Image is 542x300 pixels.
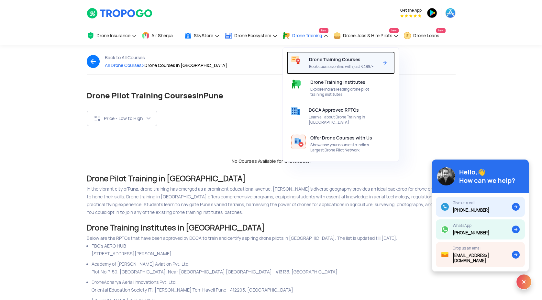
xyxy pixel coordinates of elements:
[291,79,302,89] img: ic_profilepage.svg
[333,26,399,45] a: Drone Jobs & Hire PilotsNew
[445,8,456,18] img: ic_appstore.png
[512,226,520,233] img: ic_arrow.svg
[453,230,489,236] div: [PHONE_NUMBER]
[287,130,395,158] a: Offer Drone Courses with UsShowcase your courses to India’s Largest Drone Pilot Network
[184,26,220,45] a: SkyStore
[87,111,157,126] button: Price - Low to High
[291,107,300,115] img: approved-rpto.svg
[309,64,379,69] span: Book courses online with just ₹499/-
[225,26,278,45] a: Drone Ecosystem
[128,186,138,192] b: Pune
[381,59,389,67] img: Arrow
[194,33,213,38] span: SkyStore
[436,242,525,267] a: Drop us an email[EMAIL_ADDRESS][DOMAIN_NAME]
[105,62,144,68] span: All Drone Courses
[453,201,489,205] div: Give us a call
[404,26,446,45] a: Drone LoansNew
[141,62,144,68] span: >
[309,57,360,62] span: Drone Training Courses
[516,274,532,290] img: ic_x.svg
[441,203,449,211] img: ic_call.svg
[459,168,515,185] div: Hello,👋 How can we help?
[287,51,395,74] a: Drone Training CoursesBook courses online with just ₹499/-Arrow
[427,8,437,18] img: ic_playstore.png
[287,102,395,130] a: DGCA Approved RPTOsLearn all about Drone Training in [GEOGRAPHIC_DATA]
[453,253,512,263] div: [EMAIL_ADDRESS][DOMAIN_NAME]
[287,74,395,102] a: Drone Training InstitutesExplore India’s leading drone pilot training institutes
[87,8,153,19] img: TropoGo Logo
[142,26,179,45] a: Air Sherpa
[234,33,271,38] span: Drone Ecosystem
[453,246,512,250] div: Drop us an email
[105,55,227,60] div: Back to All Courses
[436,219,525,239] a: WhatsApp[PHONE_NUMBER]
[292,33,322,38] span: Drone Training
[512,251,520,259] img: ic_arrow.svg
[92,242,456,260] li: PBC’s AERO HUB [STREET_ADDRESS][PERSON_NAME]
[282,26,328,45] a: Drone TrainingNew
[87,185,456,216] div: In the vibrant city of , drone training has emerged as a prominent educational avenue. [PERSON_NA...
[291,56,300,65] img: all-courses.svg
[151,33,173,38] span: Air Sherpa
[87,91,456,100] h1: Drone Pilot Training Courses Pune
[291,135,306,149] img: ic_enlist_RPTO.svg
[436,197,525,217] a: Give us a call[PHONE_NUMBER]
[441,226,449,233] img: ic_whatsapp.svg
[400,8,422,13] span: Get the App
[196,91,204,101] span: in
[437,167,455,185] img: img_avatar@2x.png
[87,26,137,45] a: Drone Insurance
[441,251,449,259] img: ic_mail.svg
[92,260,456,278] li: Academy of [PERSON_NAME] Aviation Pvt. Ltd. Plot No P-50, [GEOGRAPHIC_DATA], Near [GEOGRAPHIC_DAT...
[87,175,456,183] h2: Drone Pilot Training in [GEOGRAPHIC_DATA]
[436,28,446,33] span: New
[400,14,421,17] img: App Raking
[144,62,227,68] span: Drone Courses in [GEOGRAPHIC_DATA]
[87,224,456,232] h2: Drone Training Institutes in [GEOGRAPHIC_DATA]
[104,116,146,121] div: Price - Low to High
[453,223,489,228] div: WhatsApp
[343,33,392,38] span: Drone Jobs & Hire Pilots
[309,115,378,125] span: Learn all about Drone Training in [GEOGRAPHIC_DATA]
[96,33,130,38] span: Drone Insurance
[309,107,359,113] span: DGCA Approved RPTOs
[389,28,399,33] span: New
[512,203,520,211] img: ic_arrow.svg
[310,80,365,85] span: Drone Training Institutes
[310,135,372,140] span: Offer Drone Courses with Us
[453,208,489,213] div: [PHONE_NUMBER]
[310,87,379,97] span: Explore India’s leading drone pilot training institutes
[82,158,460,164] div: No Courses Available for this location
[310,142,379,153] span: Showcase your courses to India’s Largest Drone Pilot Network
[413,33,439,38] span: Drone Loans
[92,278,456,296] li: DroneAcharya Aerial Innovations Pvt. Ltd. Oriental Education Society ITI, [PERSON_NAME] Teh: Have...
[319,28,328,33] span: New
